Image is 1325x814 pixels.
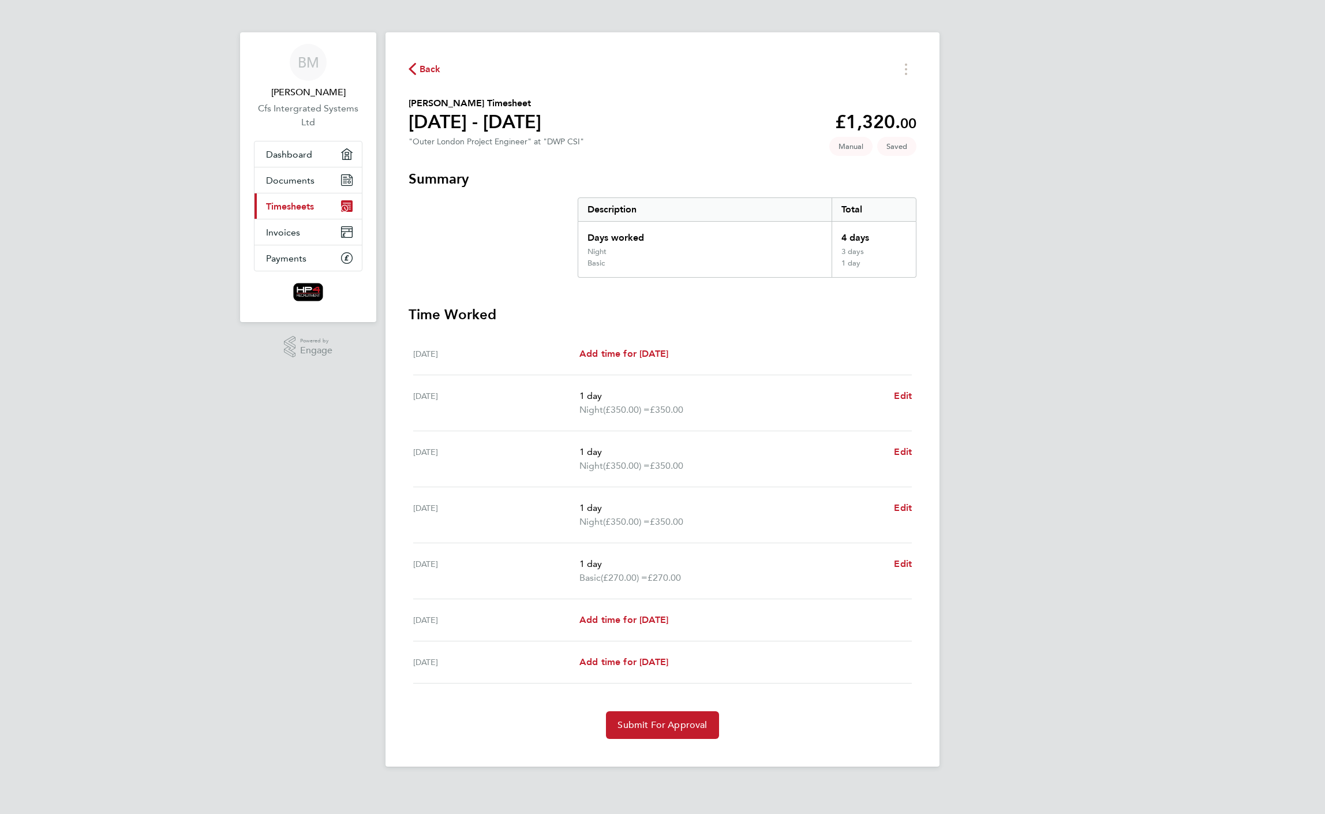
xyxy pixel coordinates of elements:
[894,502,912,513] span: Edit
[829,137,873,156] span: This timesheet was manually created.
[284,336,333,358] a: Powered byEngage
[832,222,916,247] div: 4 days
[579,348,668,359] span: Add time for [DATE]
[413,655,579,669] div: [DATE]
[894,446,912,457] span: Edit
[413,347,579,361] div: [DATE]
[420,62,441,76] span: Back
[896,60,916,78] button: Timesheets Menu
[579,515,603,529] span: Night
[298,55,319,70] span: BM
[579,501,885,515] p: 1 day
[647,572,681,583] span: £270.00
[579,403,603,417] span: Night
[894,558,912,569] span: Edit
[606,711,718,739] button: Submit For Approval
[579,445,885,459] p: 1 day
[900,115,916,132] span: 00
[579,347,668,361] a: Add time for [DATE]
[254,167,362,193] a: Documents
[894,389,912,403] a: Edit
[578,198,832,221] div: Description
[254,283,362,301] a: Go to home page
[877,137,916,156] span: This timesheet is Saved.
[894,390,912,401] span: Edit
[835,111,916,133] app-decimal: £1,320.
[266,201,314,212] span: Timesheets
[413,557,579,585] div: [DATE]
[579,613,668,627] a: Add time for [DATE]
[254,193,362,219] a: Timesheets
[409,170,916,188] h3: Summary
[894,557,912,571] a: Edit
[894,501,912,515] a: Edit
[832,259,916,277] div: 1 day
[240,32,376,322] nav: Main navigation
[617,719,707,731] span: Submit For Approval
[409,62,441,76] button: Back
[578,222,832,247] div: Days worked
[650,404,683,415] span: £350.00
[254,219,362,245] a: Invoices
[409,110,541,133] h1: [DATE] - [DATE]
[832,247,916,259] div: 3 days
[413,445,579,473] div: [DATE]
[579,459,603,473] span: Night
[603,516,650,527] span: (£350.00) =
[254,245,362,271] a: Payments
[587,247,607,256] div: Night
[266,227,300,238] span: Invoices
[578,197,916,278] div: Summary
[579,389,885,403] p: 1 day
[293,283,324,301] img: hp4recruitment-logo-retina.png
[266,175,315,186] span: Documents
[300,346,332,356] span: Engage
[254,141,362,167] a: Dashboard
[413,389,579,417] div: [DATE]
[894,445,912,459] a: Edit
[413,501,579,529] div: [DATE]
[300,336,332,346] span: Powered by
[603,404,650,415] span: (£350.00) =
[254,44,362,99] a: BM[PERSON_NAME]
[650,516,683,527] span: £350.00
[832,198,916,221] div: Total
[413,613,579,627] div: [DATE]
[579,614,668,625] span: Add time for [DATE]
[579,571,601,585] span: Basic
[409,305,916,324] h3: Time Worked
[650,460,683,471] span: £350.00
[409,96,541,110] h2: [PERSON_NAME] Timesheet
[579,656,668,667] span: Add time for [DATE]
[579,655,668,669] a: Add time for [DATE]
[409,137,584,147] div: "Outer London Project Engineer" at "DWP CSI"
[603,460,650,471] span: (£350.00) =
[254,102,362,129] a: Cfs Intergrated Systems Ltd
[266,253,306,264] span: Payments
[254,85,362,99] span: Ben Moore
[266,149,312,160] span: Dashboard
[587,259,605,268] div: Basic
[579,557,885,571] p: 1 day
[601,572,647,583] span: (£270.00) =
